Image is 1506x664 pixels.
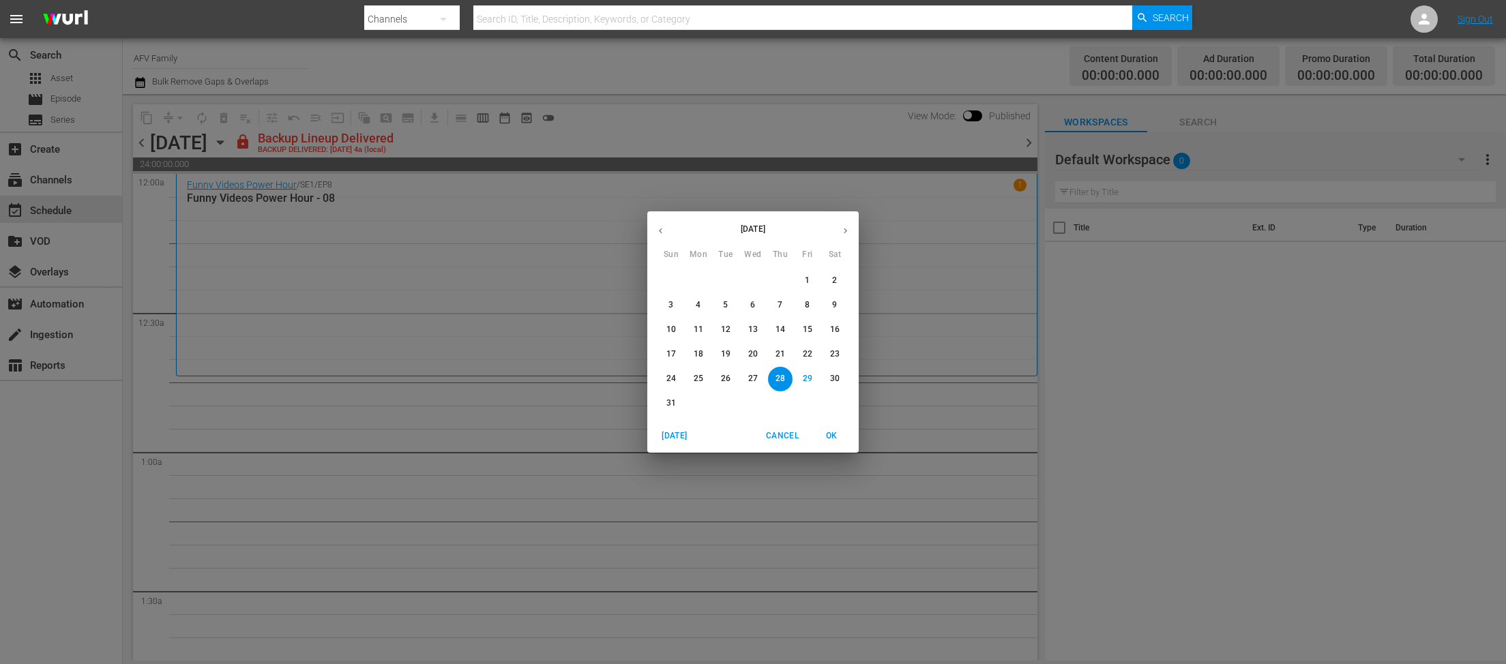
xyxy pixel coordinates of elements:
[686,318,711,342] button: 11
[748,373,758,384] p: 27
[686,367,711,391] button: 25
[832,299,837,311] p: 9
[768,248,793,262] span: Thu
[823,318,847,342] button: 16
[776,324,785,335] p: 14
[832,275,837,286] p: 2
[750,299,755,311] p: 6
[721,348,730,360] p: 19
[768,367,793,391] button: 28
[713,293,738,318] button: 5
[748,348,758,360] p: 20
[741,248,765,262] span: Wed
[803,348,812,360] p: 22
[1458,14,1493,25] a: Sign Out
[723,299,728,311] p: 5
[823,248,847,262] span: Sat
[768,293,793,318] button: 7
[830,324,840,335] p: 16
[776,373,785,384] p: 28
[658,429,691,443] span: [DATE]
[761,425,804,447] button: Cancel
[741,293,765,318] button: 6
[686,342,711,367] button: 18
[659,391,683,416] button: 31
[748,324,758,335] p: 13
[721,324,730,335] p: 12
[823,367,847,391] button: 30
[741,318,765,342] button: 13
[830,373,840,384] p: 30
[686,248,711,262] span: Mon
[778,299,782,311] p: 7
[805,299,810,311] p: 8
[795,318,820,342] button: 15
[713,248,738,262] span: Tue
[721,373,730,384] p: 26
[8,11,25,27] span: menu
[666,348,676,360] p: 17
[741,367,765,391] button: 27
[694,373,703,384] p: 25
[713,318,738,342] button: 12
[713,342,738,367] button: 19
[659,248,683,262] span: Sun
[795,293,820,318] button: 8
[768,342,793,367] button: 21
[803,373,812,384] p: 29
[666,373,676,384] p: 24
[666,324,676,335] p: 10
[1153,5,1189,30] span: Search
[823,269,847,293] button: 2
[713,367,738,391] button: 26
[659,342,683,367] button: 17
[815,429,848,443] span: OK
[659,367,683,391] button: 24
[810,425,853,447] button: OK
[795,248,820,262] span: Fri
[741,342,765,367] button: 20
[795,269,820,293] button: 1
[795,342,820,367] button: 22
[666,397,676,409] p: 31
[694,324,703,335] p: 11
[659,318,683,342] button: 10
[823,293,847,318] button: 9
[696,299,700,311] p: 4
[33,3,98,35] img: ans4CAIJ8jUAAAAAAAAAAAAAAAAAAAAAAAAgQb4GAAAAAAAAAAAAAAAAAAAAAAAAJMjXAAAAAAAAAAAAAAAAAAAAAAAAgAT5G...
[668,299,673,311] p: 3
[766,429,799,443] span: Cancel
[674,223,832,235] p: [DATE]
[805,275,810,286] p: 1
[776,348,785,360] p: 21
[803,324,812,335] p: 15
[694,348,703,360] p: 18
[659,293,683,318] button: 3
[653,425,696,447] button: [DATE]
[795,367,820,391] button: 29
[823,342,847,367] button: 23
[830,348,840,360] p: 23
[768,318,793,342] button: 14
[686,293,711,318] button: 4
